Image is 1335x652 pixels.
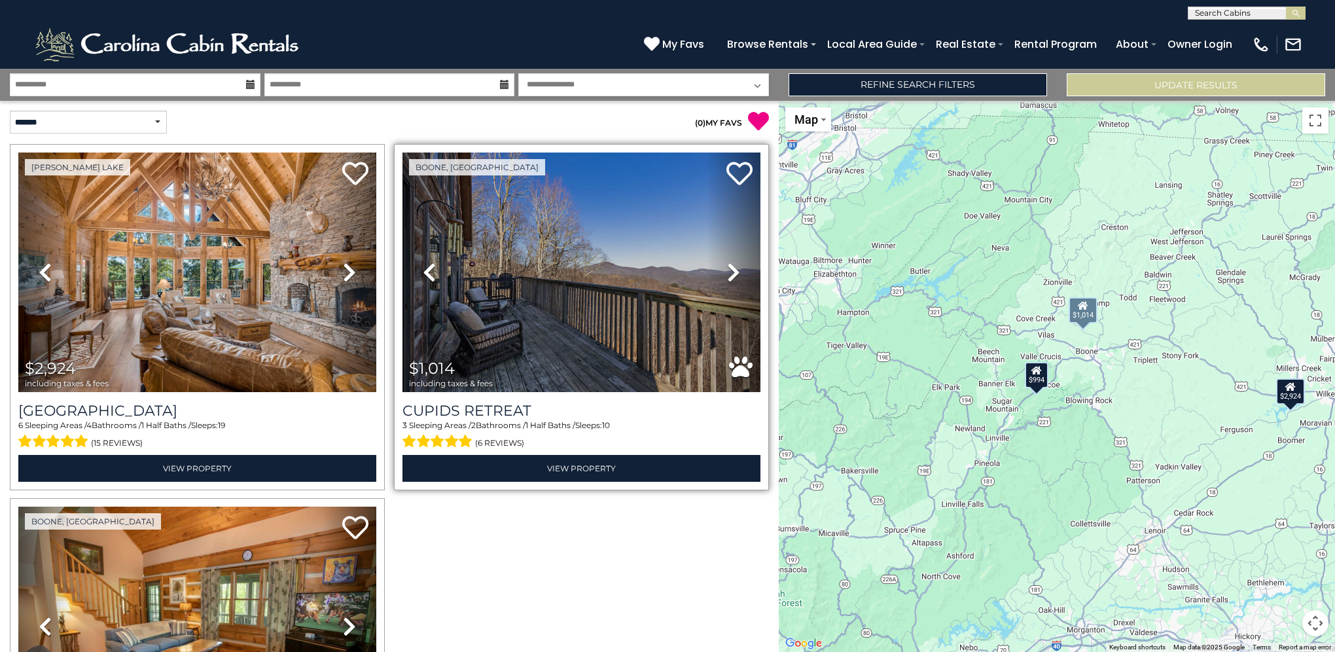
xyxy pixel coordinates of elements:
[1279,643,1331,651] a: Report a map error
[1253,643,1271,651] a: Terms (opens in new tab)
[785,107,831,132] button: Change map style
[602,420,610,430] span: 10
[402,153,760,392] img: thumbnail_163281208.jpeg
[33,25,304,64] img: White-1-2.png
[1008,33,1103,56] a: Rental Program
[25,359,76,378] span: $2,924
[644,36,707,53] a: My Favs
[821,33,923,56] a: Local Area Guide
[525,420,575,430] span: 1 Half Baths /
[475,435,524,452] span: (6 reviews)
[1276,378,1305,405] div: $2,924
[695,118,742,128] a: (0)MY FAVS
[402,402,760,420] a: Cupids Retreat
[1109,33,1155,56] a: About
[794,113,818,126] span: Map
[1161,33,1239,56] a: Owner Login
[18,420,376,451] div: Sleeping Areas / Bathrooms / Sleeps:
[1302,610,1328,636] button: Map camera controls
[1067,73,1325,96] button: Update Results
[662,36,704,52] span: My Favs
[342,160,368,189] a: Add to favorites
[402,420,760,451] div: Sleeping Areas / Bathrooms / Sleeps:
[25,513,161,530] a: Boone, [GEOGRAPHIC_DATA]
[342,515,368,543] a: Add to favorites
[91,435,143,452] span: (15 reviews)
[409,359,455,378] span: $1,014
[18,420,23,430] span: 6
[18,153,376,392] img: thumbnail_163277924.jpeg
[409,159,545,175] a: Boone, [GEOGRAPHIC_DATA]
[218,420,225,430] span: 19
[1025,362,1048,388] div: $994
[86,420,92,430] span: 4
[18,402,376,420] h3: Lake Haven Lodge
[25,379,109,388] span: including taxes & fees
[1109,643,1166,652] button: Keyboard shortcuts
[1302,107,1328,134] button: Toggle fullscreen view
[1069,297,1097,323] div: $1,014
[1252,35,1270,54] img: phone-regular-white.png
[695,118,705,128] span: ( )
[698,118,703,128] span: 0
[141,420,191,430] span: 1 Half Baths /
[1284,35,1302,54] img: mail-regular-white.png
[402,455,760,482] a: View Property
[789,73,1047,96] a: Refine Search Filters
[929,33,1002,56] a: Real Estate
[726,160,753,189] a: Add to favorites
[1173,643,1245,651] span: Map data ©2025 Google
[18,402,376,420] a: [GEOGRAPHIC_DATA]
[18,455,376,482] a: View Property
[721,33,815,56] a: Browse Rentals
[782,635,825,652] a: Open this area in Google Maps (opens a new window)
[25,159,130,175] a: [PERSON_NAME] Lake
[402,420,407,430] span: 3
[782,635,825,652] img: Google
[471,420,476,430] span: 2
[409,379,493,388] span: including taxes & fees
